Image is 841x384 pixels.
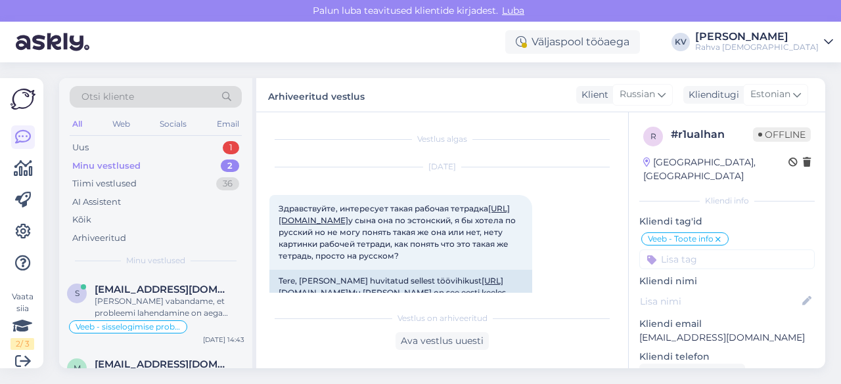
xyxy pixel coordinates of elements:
div: [DATE] [269,161,615,173]
div: Arhiveeritud [72,232,126,245]
div: Klienditugi [683,88,739,102]
div: 2 [221,160,239,173]
div: Vaata siia [11,291,34,350]
a: [PERSON_NAME]Rahva [DEMOGRAPHIC_DATA] [695,32,833,53]
p: Kliendi nimi [639,274,815,288]
div: Rahva [DEMOGRAPHIC_DATA] [695,42,819,53]
div: Web [110,116,133,133]
div: 1 [223,141,239,154]
span: mihkel.sepp@hotmail.com [95,358,231,370]
div: Küsi telefoninumbrit [639,364,745,381]
div: Väljaspool tööaega [505,30,640,54]
div: [DATE] 14:43 [203,335,244,345]
div: AI Assistent [72,196,121,209]
p: Kliendi email [639,317,815,331]
span: Luba [498,5,528,16]
span: Otsi kliente [81,90,134,104]
span: s [75,288,80,298]
div: Kliendi info [639,195,815,207]
span: Veeb - Toote info [648,235,714,243]
div: [PERSON_NAME] [695,32,819,42]
span: Estonian [750,87,790,102]
span: r [650,131,656,141]
div: KV [671,33,690,51]
span: Vestlus on arhiveeritud [398,312,488,324]
div: Vestlus algas [269,133,615,145]
div: Minu vestlused [72,160,141,173]
div: Uus [72,141,89,154]
span: Russian [620,87,655,102]
input: Lisa tag [639,249,815,269]
span: Offline [753,127,811,142]
div: Klient [576,88,608,102]
span: Minu vestlused [126,255,185,267]
div: 2 / 3 [11,338,34,350]
p: Kliendi tag'id [639,215,815,228]
div: 36 [216,177,239,190]
div: Tiimi vestlused [72,177,137,190]
div: # r1ualhan [671,127,753,142]
label: Arhiveeritud vestlus [268,86,365,104]
div: Kõik [72,213,91,226]
div: [PERSON_NAME] vabandame, et probleemi lahendamine on aega võtnud. [95,295,244,319]
input: Lisa nimi [640,294,800,309]
div: All [70,116,85,133]
span: Здравствуйте, интересует такая рабочая тетрадка у сына она по эстонский, я бы хотела по русский н... [279,203,518,261]
span: siisuke@gmail.com [95,284,231,295]
span: Veeb - sisselogimise probleem [76,323,181,331]
span: m [74,363,81,373]
p: [EMAIL_ADDRESS][DOMAIN_NAME] [639,331,815,345]
div: Socials [157,116,189,133]
img: Askly Logo [11,89,35,110]
div: [GEOGRAPHIC_DATA], [GEOGRAPHIC_DATA] [643,156,788,183]
div: Tere, [PERSON_NAME] huvitatud sellest töövihikust Mu [PERSON_NAME] on see eesti keeles, mina taha... [269,270,532,339]
div: Ava vestlus uuesti [396,332,489,350]
div: Email [214,116,242,133]
p: Kliendi telefon [639,350,815,364]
